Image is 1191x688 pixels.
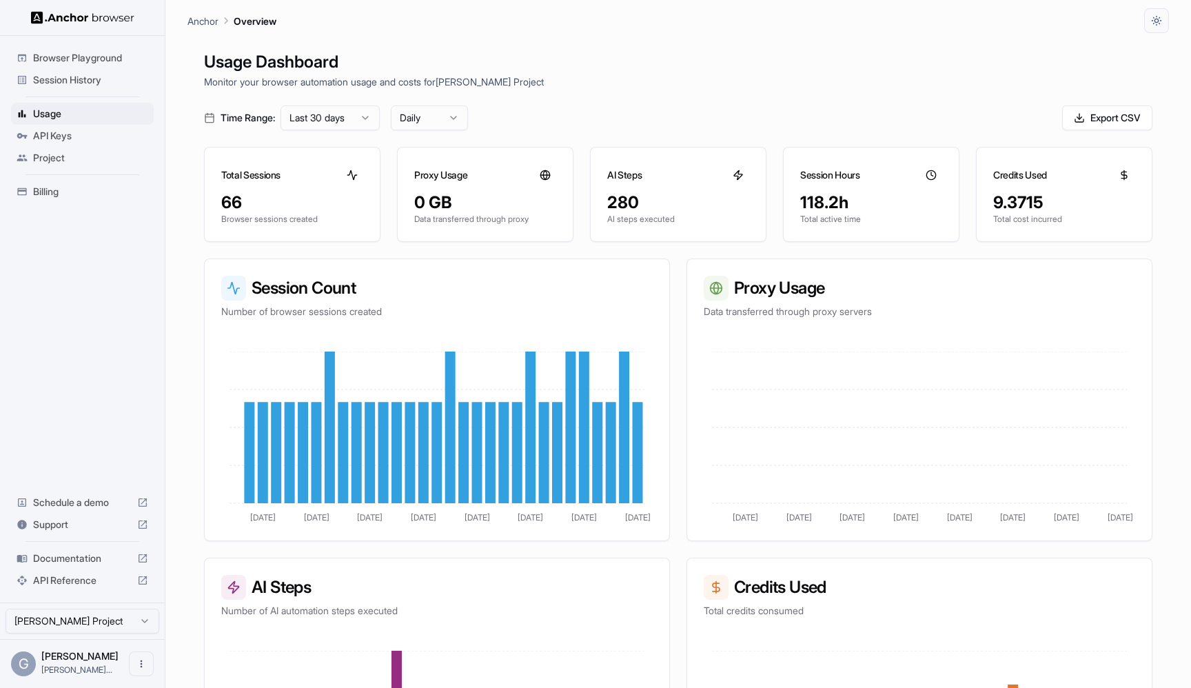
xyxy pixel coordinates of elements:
[33,73,148,87] span: Session History
[221,214,363,225] p: Browser sessions created
[221,192,363,214] div: 66
[11,569,154,591] div: API Reference
[1062,105,1152,130] button: Export CSV
[31,11,134,24] img: Anchor Logo
[33,496,132,509] span: Schedule a demo
[33,151,148,165] span: Project
[33,574,132,587] span: API Reference
[800,214,942,225] p: Total active time
[704,604,1135,618] p: Total credits consumed
[11,181,154,203] div: Billing
[414,192,556,214] div: 0 GB
[993,168,1047,182] h3: Credits Used
[1108,512,1133,523] tspan: [DATE]
[187,14,218,28] p: Anchor
[800,192,942,214] div: 118.2h
[33,518,132,532] span: Support
[33,552,132,565] span: Documentation
[204,74,1152,89] p: Monitor your browser automation usage and costs for [PERSON_NAME] Project
[800,168,859,182] h3: Session Hours
[607,214,749,225] p: AI steps executed
[221,575,653,600] h3: AI Steps
[704,276,1135,301] h3: Proxy Usage
[11,651,36,676] div: G
[187,13,276,28] nav: breadcrumb
[33,129,148,143] span: API Keys
[993,214,1135,225] p: Total cost incurred
[411,512,436,523] tspan: [DATE]
[993,192,1135,214] div: 9.3715
[41,650,119,662] span: Greg Miller
[11,147,154,169] div: Project
[357,512,383,523] tspan: [DATE]
[704,305,1135,318] p: Data transferred through proxy servers
[625,512,651,523] tspan: [DATE]
[11,514,154,536] div: Support
[1000,512,1026,523] tspan: [DATE]
[786,512,812,523] tspan: [DATE]
[129,651,154,676] button: Open menu
[221,604,653,618] p: Number of AI automation steps executed
[571,512,597,523] tspan: [DATE]
[947,512,973,523] tspan: [DATE]
[11,125,154,147] div: API Keys
[41,665,112,675] span: greg@intrinsic-labs.ai
[11,103,154,125] div: Usage
[221,276,653,301] h3: Session Count
[704,575,1135,600] h3: Credits Used
[607,192,749,214] div: 280
[1054,512,1079,523] tspan: [DATE]
[414,214,556,225] p: Data transferred through proxy
[33,107,148,121] span: Usage
[33,185,148,199] span: Billing
[250,512,276,523] tspan: [DATE]
[234,14,276,28] p: Overview
[607,168,642,182] h3: AI Steps
[11,47,154,69] div: Browser Playground
[733,512,758,523] tspan: [DATE]
[518,512,543,523] tspan: [DATE]
[839,512,865,523] tspan: [DATE]
[221,168,281,182] h3: Total Sessions
[204,50,1152,74] h1: Usage Dashboard
[11,69,154,91] div: Session History
[414,168,467,182] h3: Proxy Usage
[893,512,919,523] tspan: [DATE]
[304,512,329,523] tspan: [DATE]
[11,492,154,514] div: Schedule a demo
[221,111,275,125] span: Time Range:
[465,512,490,523] tspan: [DATE]
[11,547,154,569] div: Documentation
[221,305,653,318] p: Number of browser sessions created
[33,51,148,65] span: Browser Playground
